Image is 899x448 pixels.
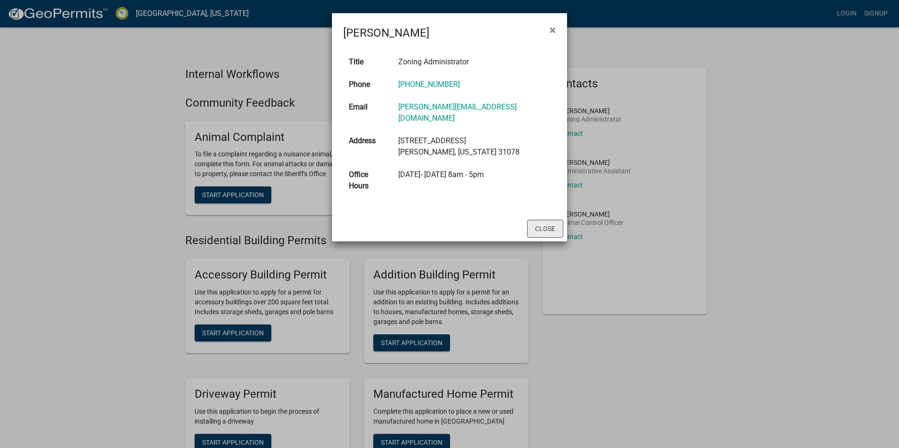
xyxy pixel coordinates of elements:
th: Phone [343,73,393,96]
button: Close [542,17,563,43]
h4: [PERSON_NAME] [343,24,429,41]
td: [STREET_ADDRESS] [PERSON_NAME], [US_STATE] 31078 [393,130,556,163]
th: Title [343,51,393,73]
th: Office Hours [343,163,393,197]
span: × [550,23,556,37]
td: Zoning Administrator [393,51,556,73]
button: Close [527,220,563,238]
th: Email [343,96,393,130]
a: [PHONE_NUMBER] [398,80,460,89]
a: [PERSON_NAME][EMAIL_ADDRESS][DOMAIN_NAME] [398,102,517,123]
div: [DATE]- [DATE] 8am - 5pm [398,169,550,180]
th: Address [343,130,393,163]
